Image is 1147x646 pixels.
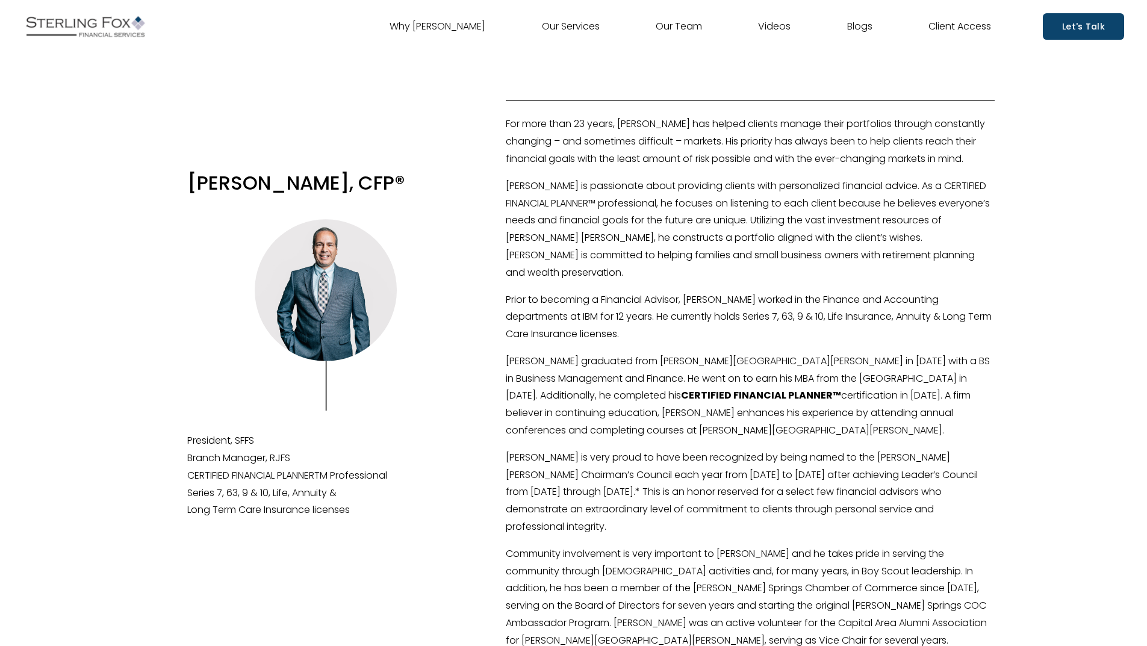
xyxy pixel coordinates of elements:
p: [PERSON_NAME] graduated from [PERSON_NAME][GEOGRAPHIC_DATA][PERSON_NAME] in [DATE] with a BS in B... [506,353,995,439]
a: Why [PERSON_NAME] [390,17,485,36]
p: For more than 23 years, [PERSON_NAME] has helped clients manage their portfolios through constant... [506,116,995,167]
a: Our Team [656,17,702,36]
a: Videos [758,17,791,36]
p: [PERSON_NAME] is passionate about providing clients with personalized financial advice. As a CERT... [506,178,995,282]
a: Blogs [847,17,872,36]
strong: CERTIFIED FINANCIAL PLANNER™ [681,388,841,402]
a: Client Access [928,17,991,36]
h3: [PERSON_NAME], CFP® [187,170,464,196]
p: President, SFFS Branch Manager, RJFS CERTIFIED FINANCIAL PLANNERTM Professional Series 7, 63, 9 &... [187,432,464,519]
p: Prior to becoming a Financial Advisor, [PERSON_NAME] worked in the Finance and Accounting departm... [506,291,995,343]
a: Let's Talk [1043,13,1124,39]
a: Our Services [542,17,600,36]
img: Sterling Fox Financial Services [23,11,148,42]
p: [PERSON_NAME] is very proud to have been recognized by being named to the [PERSON_NAME] [PERSON_N... [506,449,995,536]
